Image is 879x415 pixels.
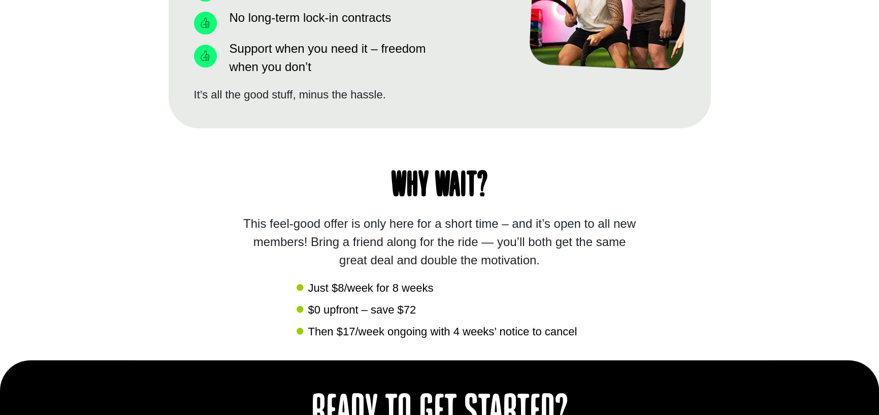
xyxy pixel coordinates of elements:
span: Then $17/week ongoing with 4 weeks’ notice to cancel [305,323,577,340]
span: Support when you need it – freedom when you don’t [227,40,430,76]
h1: Why wait? [189,169,691,204]
div: This feel-good offer is only here for a short time – and it’s open to all new members! Bring a fr... [239,215,640,269]
span: Just $8/week for 8 weeks [305,280,433,296]
span: $0 upfront – save $72 [305,301,416,318]
div: It’s all the good stuff, minus the hassle. [194,86,430,103]
span: No long-term lock-in contracts [227,9,392,27]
